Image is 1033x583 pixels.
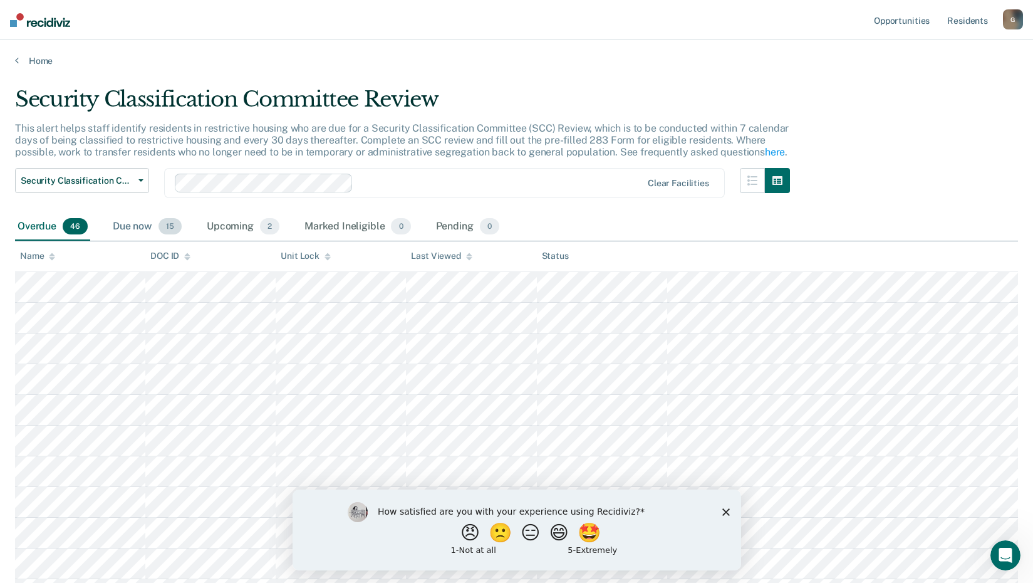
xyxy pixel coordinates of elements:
[433,213,502,241] div: Pending0
[542,251,569,261] div: Status
[281,251,331,261] div: Unit Lock
[391,218,410,234] span: 0
[765,146,785,158] a: here
[150,251,190,261] div: DOC ID
[480,218,499,234] span: 0
[15,122,789,158] p: This alert helps staff identify residents in restrictive housing who are due for a Security Class...
[110,213,184,241] div: Due now15
[158,218,182,234] span: 15
[1003,9,1023,29] button: G
[15,55,1018,66] a: Home
[293,490,741,570] iframe: Survey by Kim from Recidiviz
[990,540,1020,570] iframe: Intercom live chat
[63,218,88,234] span: 46
[411,251,472,261] div: Last Viewed
[204,213,282,241] div: Upcoming2
[15,168,149,193] button: Security Classification Committee Review
[302,213,413,241] div: Marked Ineligible0
[15,213,90,241] div: Overdue46
[20,251,55,261] div: Name
[15,87,790,122] div: Security Classification Committee Review
[21,176,133,186] span: Security Classification Committee Review
[10,13,70,27] img: Recidiviz
[648,178,709,189] div: Clear facilities
[260,218,279,234] span: 2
